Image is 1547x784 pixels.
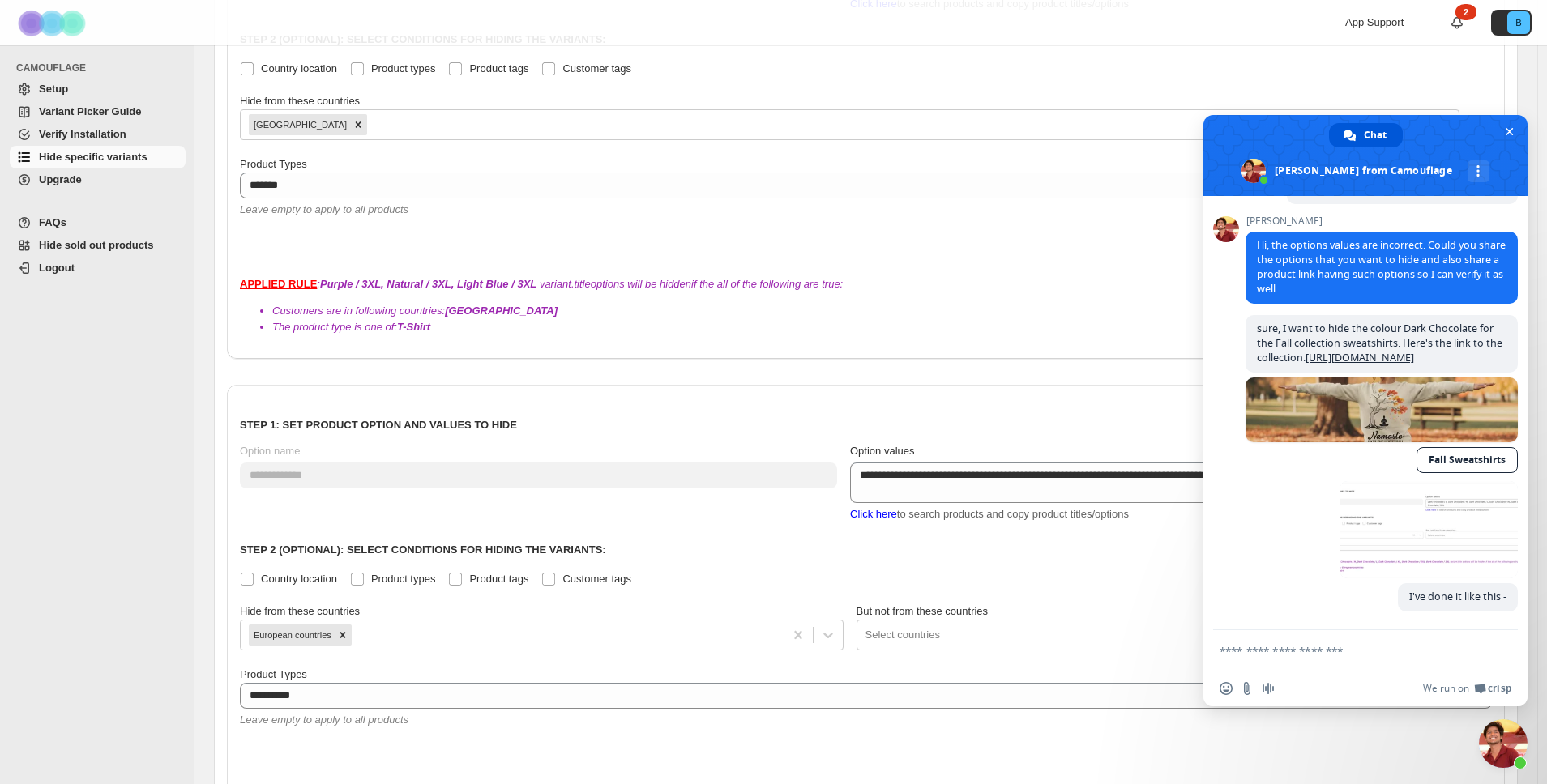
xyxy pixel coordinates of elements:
text: B [1515,18,1521,28]
b: Purple / 3XL, Natural / 3XL, Light Blue / 3XL [320,278,536,290]
a: 2 [1449,15,1465,31]
span: Crisp [1488,682,1511,695]
span: Audio message [1262,682,1275,695]
span: Verify Installation [39,128,126,140]
div: Close chat [1479,719,1528,768]
span: App Support [1345,16,1404,28]
div: 2 [1455,4,1476,20]
span: Click here [850,508,897,520]
span: Country location [261,62,337,75]
span: Hide from these countries [240,95,360,107]
a: Fall Sweatshirts [1417,447,1518,473]
span: Send a file [1241,682,1254,695]
span: Insert an emoji [1220,682,1233,695]
strong: APPLIED RULE [240,278,317,290]
span: But not from these countries [857,605,989,617]
span: The product type is one of: [272,321,430,333]
span: Setup [39,83,68,95]
span: Product Types [240,668,307,680]
a: Hide specific variants [10,146,186,168]
textarea: Compose your message... [1220,644,1476,658]
span: Product tags [469,62,528,75]
span: Close chat [1501,123,1518,140]
a: Hide sold out products [10,234,186,257]
a: Variant Picker Guide [10,100,186,123]
span: Upgrade [39,173,82,185]
span: Hi, the options values are incorrect. Could you share the options that you want to hide and also ... [1257,238,1506,296]
a: Setup [10,78,186,100]
a: Verify Installation [10,123,186,146]
a: [URL][DOMAIN_NAME] [1306,351,1414,364]
span: Logout [39,262,75,274]
div: [GEOGRAPHIC_DATA] [249,114,349,135]
div: Chat [1329,123,1403,147]
span: Chat [1364,123,1387,147]
span: Avatar with initials B [1507,11,1530,34]
span: Leave empty to apply to all products [240,203,408,215]
div: Remove European countries [334,624,352,646]
span: sure, I want to hide the colour Dark Chocolate for the Fall collection sweatshirts. Here's the li... [1257,322,1502,364]
a: Upgrade [10,168,186,191]
span: Customer tags [562,573,631,585]
span: [PERSON_NAME] [1246,215,1518,227]
div: Remove United Kingdom [349,114,367,135]
span: I've done it like this - [1409,590,1506,603]
p: Step 1: Set product option and values to hide [240,417,1492,433]
span: FAQs [39,216,66,228]
span: Hide specific variants [39,151,147,163]
span: Option values [850,445,915,457]
span: Customer tags [562,62,631,75]
div: : variant.title options will be hidden if the all of the following are true: [240,276,1492,335]
a: FAQs [10,211,186,234]
a: Logout [10,257,186,279]
span: Hide sold out products [39,239,154,251]
span: Option name [240,445,300,457]
b: T-Shirt [397,321,430,333]
p: Step 2 (Optional): Select conditions for hiding the variants: [240,542,1492,558]
span: Leave empty to apply to all products [240,714,408,726]
span: to search products and copy product titles/options [850,508,1129,520]
a: We run onCrisp [1423,682,1511,695]
div: More channels [1468,160,1489,182]
img: Camouflage [13,1,94,45]
button: Avatar with initials B [1491,10,1532,36]
span: Product types [371,62,436,75]
span: CAMOUFLAGE [16,62,186,75]
span: We run on [1423,682,1469,695]
span: Product tags [469,573,528,585]
span: Hide from these countries [240,605,360,617]
span: Product types [371,573,436,585]
span: Product Types [240,158,307,170]
span: Country location [261,573,337,585]
span: Customers are in following countries: [272,305,558,317]
b: [GEOGRAPHIC_DATA] [445,305,558,317]
div: European countries [249,624,334,646]
span: Variant Picker Guide [39,105,141,117]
